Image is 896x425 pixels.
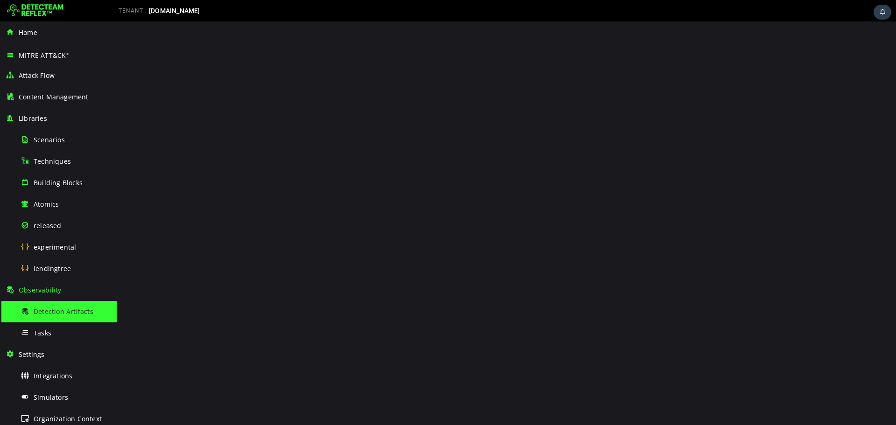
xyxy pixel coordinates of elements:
span: Settings [19,350,45,359]
sup: ® [66,52,69,56]
span: Attack Flow [19,71,55,80]
div: Task Notifications [874,5,891,20]
span: lendingtree [34,264,71,273]
span: TENANT: [119,7,145,14]
span: Atomics [34,200,59,209]
span: Tasks [34,328,51,337]
span: [DOMAIN_NAME] [149,7,200,14]
span: Detection Artifacts [34,307,93,316]
span: Scenarios [34,135,65,144]
span: Simulators [34,393,68,402]
span: Integrations [34,371,72,380]
span: Libraries [19,114,47,123]
span: MITRE ATT&CK [19,51,69,60]
img: Detecteam logo [7,3,63,18]
span: Observability [19,286,62,294]
span: Techniques [34,157,71,166]
span: Building Blocks [34,178,83,187]
span: Organization Context [34,414,102,423]
span: released [34,221,62,230]
span: Home [19,28,37,37]
span: Content Management [19,92,89,101]
span: experimental [34,243,76,251]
